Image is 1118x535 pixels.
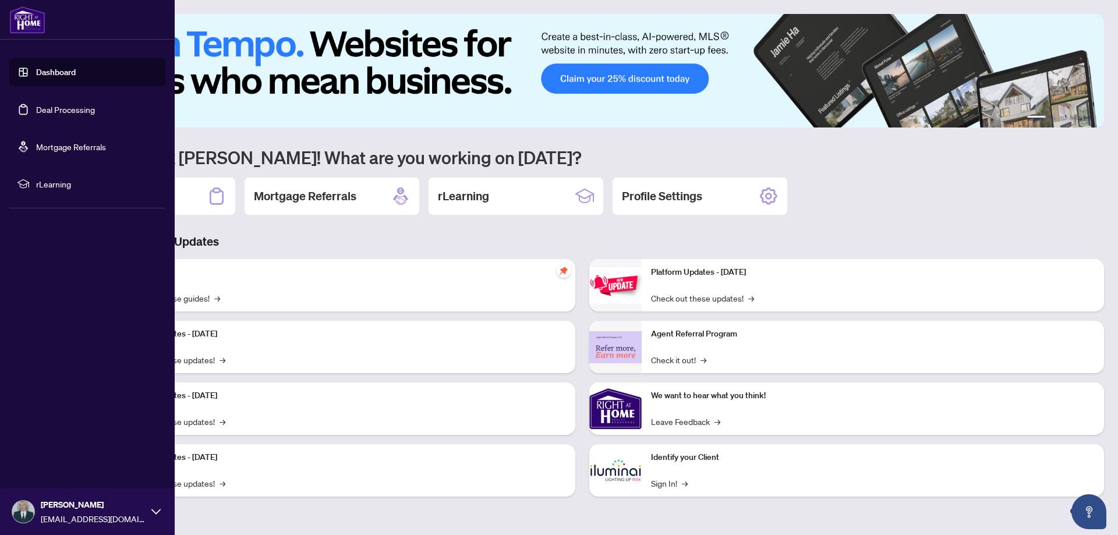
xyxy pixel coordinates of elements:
img: Slide 0 [61,14,1104,127]
p: We want to hear what you think! [651,389,1095,402]
p: Platform Updates - [DATE] [122,389,566,402]
button: 5 [1078,116,1083,121]
a: Mortgage Referrals [36,141,106,152]
span: → [220,353,225,366]
a: Dashboard [36,67,76,77]
button: 1 [1027,116,1046,121]
p: Agent Referral Program [651,328,1095,341]
span: rLearning [36,178,157,190]
a: Deal Processing [36,104,95,115]
span: [PERSON_NAME] [41,498,146,511]
img: Identify your Client [589,444,642,497]
img: logo [9,6,45,34]
button: 2 [1050,116,1055,121]
h2: Mortgage Referrals [254,188,356,204]
span: [EMAIL_ADDRESS][DOMAIN_NAME] [41,512,146,525]
span: → [214,292,220,304]
a: Check it out!→ [651,353,706,366]
h1: Welcome back [PERSON_NAME]! What are you working on [DATE]? [61,146,1104,168]
p: Platform Updates - [DATE] [651,266,1095,279]
button: 6 [1088,116,1092,121]
button: Open asap [1071,494,1106,529]
span: → [220,415,225,428]
img: Agent Referral Program [589,331,642,363]
span: → [220,477,225,490]
h3: Brokerage & Industry Updates [61,233,1104,250]
img: We want to hear what you think! [589,382,642,435]
p: Platform Updates - [DATE] [122,328,566,341]
span: → [748,292,754,304]
h2: rLearning [438,188,489,204]
button: 3 [1060,116,1064,121]
p: Identify your Client [651,451,1095,464]
span: → [700,353,706,366]
h2: Profile Settings [622,188,702,204]
a: Leave Feedback→ [651,415,720,428]
span: → [682,477,688,490]
img: Platform Updates - June 23, 2025 [589,267,642,304]
a: Check out these updates!→ [651,292,754,304]
p: Platform Updates - [DATE] [122,451,566,464]
button: 4 [1069,116,1074,121]
span: → [714,415,720,428]
p: Self-Help [122,266,566,279]
a: Sign In!→ [651,477,688,490]
img: Profile Icon [12,501,34,523]
span: pushpin [557,264,571,278]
